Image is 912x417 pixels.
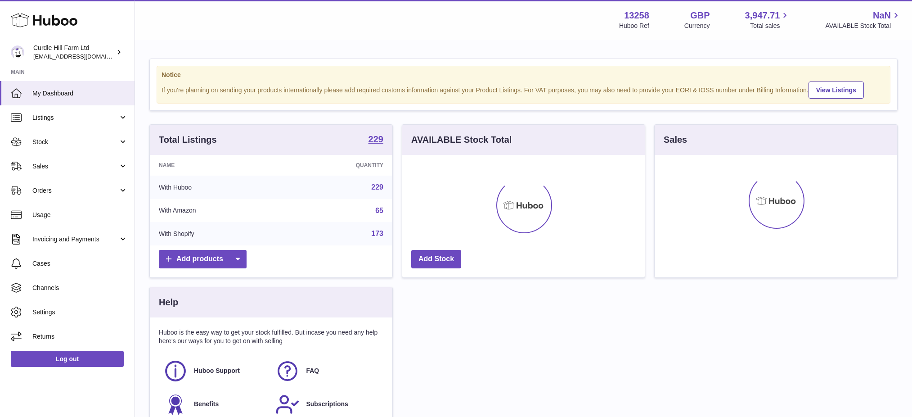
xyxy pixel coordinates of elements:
a: Add Stock [411,250,461,268]
span: Orders [32,186,118,195]
a: NaN AVAILABLE Stock Total [825,9,901,30]
span: Stock [32,138,118,146]
a: FAQ [275,359,378,383]
a: Add products [159,250,247,268]
strong: Notice [162,71,885,79]
a: Benefits [163,392,266,417]
a: Huboo Support [163,359,266,383]
span: Channels [32,284,128,292]
span: Invoicing and Payments [32,235,118,244]
td: With Shopify [150,222,283,245]
span: FAQ [306,367,319,375]
td: With Amazon [150,199,283,222]
span: Returns [32,332,128,341]
span: Subscriptions [306,400,348,408]
p: Huboo is the easy way to get your stock fulfilled. But incase you need any help here's our ways f... [159,328,383,345]
span: Total sales [750,22,790,30]
div: Currency [684,22,710,30]
td: With Huboo [150,176,283,199]
span: Cases [32,259,128,268]
span: Listings [32,113,118,122]
strong: 13258 [624,9,649,22]
div: Curdle Hill Farm Ltd [33,44,114,61]
div: Huboo Ref [619,22,649,30]
div: If you're planning on sending your products internationally please add required customs informati... [162,80,885,99]
a: 173 [371,230,383,237]
h3: Help [159,296,178,308]
h3: AVAILABLE Stock Total [411,134,512,146]
span: AVAILABLE Stock Total [825,22,901,30]
span: 3,947.71 [745,9,780,22]
h3: Total Listings [159,134,217,146]
a: 65 [375,207,383,214]
a: 3,947.71 Total sales [745,9,791,30]
a: 229 [371,183,383,191]
span: [EMAIL_ADDRESS][DOMAIN_NAME] [33,53,132,60]
span: Sales [32,162,118,171]
strong: GBP [690,9,710,22]
span: My Dashboard [32,89,128,98]
span: Usage [32,211,128,219]
th: Name [150,155,283,176]
a: View Listings [809,82,864,99]
a: Subscriptions [275,392,378,417]
h3: Sales [664,134,687,146]
span: NaN [873,9,891,22]
a: Log out [11,351,124,367]
img: internalAdmin-13258@internal.huboo.com [11,45,24,59]
span: Huboo Support [194,367,240,375]
span: Benefits [194,400,219,408]
th: Quantity [283,155,392,176]
a: 229 [368,135,383,145]
strong: 229 [368,135,383,144]
span: Settings [32,308,128,317]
